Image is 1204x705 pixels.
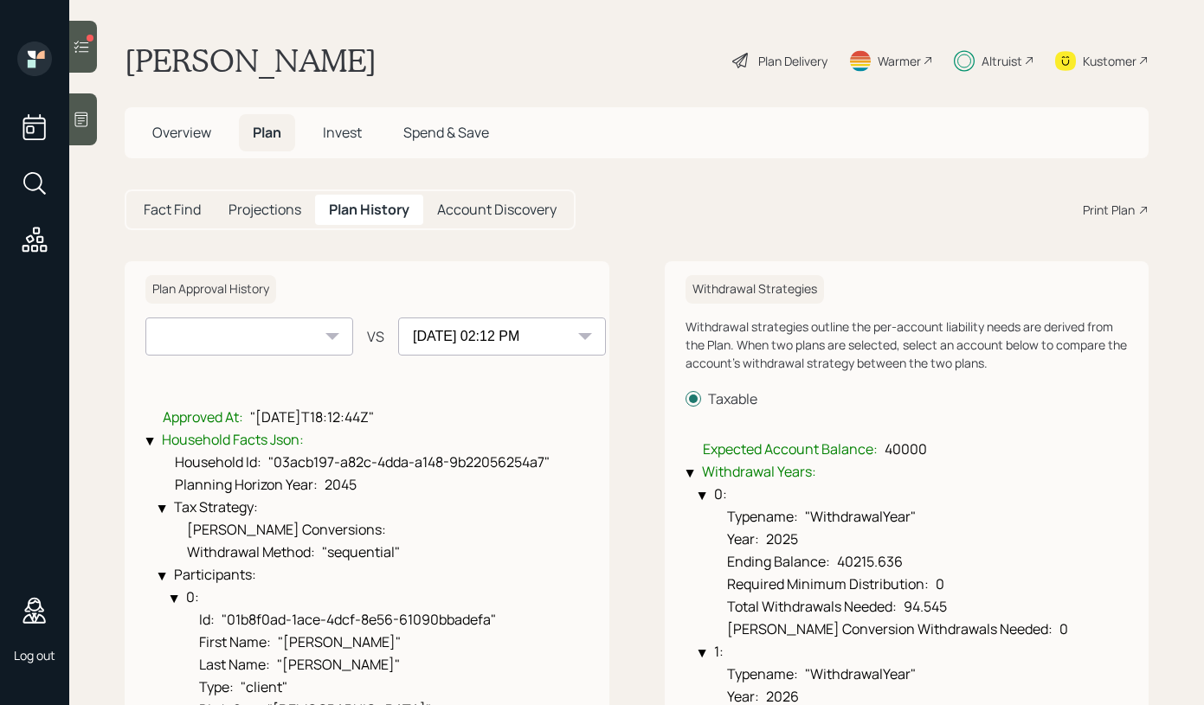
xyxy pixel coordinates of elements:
span: 0 [936,574,944,593]
span: Withdrawal Method : [187,542,315,561]
div: ▶ [169,595,180,603]
span: 2045 [325,475,357,494]
div: ▶ [145,438,156,445]
div: ▶ [157,573,168,580]
span: Ending Balance : [727,552,830,571]
div: Log out [14,647,55,663]
span: [PERSON_NAME] Conversions : [187,520,386,539]
span: Id : [199,610,215,629]
span: Total Withdrawals Needed : [727,597,897,616]
div: Kustomer [1083,52,1136,70]
span: "01b8f0ad-1ace-4dcf-8e56-61090bbadefa" [222,610,496,629]
h5: Fact Find [144,202,201,218]
div: Withdrawal strategies outline the per-account liability needs are derived from the Plan. When two... [686,317,1129,372]
div: ▶ [685,470,696,477]
div: VS [367,326,384,347]
span: [PERSON_NAME] Conversion Withdrawals Needed : [727,619,1053,638]
span: Typename : [727,507,798,526]
span: 40000 [885,439,927,458]
h1: [PERSON_NAME] [125,42,377,80]
h5: Account Discovery [437,202,557,218]
span: 1 : [714,642,724,661]
span: Planning Horizon Year : [175,475,318,494]
span: Withdrawal Years : [702,462,816,481]
div: ▶ [157,505,168,513]
div: Plan Delivery [758,52,827,70]
span: "client" [241,677,287,696]
span: "[PERSON_NAME]" [277,655,400,674]
span: Required Minimum Distribution : [727,574,929,593]
h6: Withdrawal Strategies [686,275,824,304]
span: "[PERSON_NAME]" [278,632,401,651]
label: Taxable [686,389,1129,408]
span: Overview [152,123,211,142]
span: Household Facts Json : [162,430,304,449]
span: 2025 [766,529,798,548]
span: 0 [1059,619,1068,638]
span: "[DATE]T18:12:44Z" [250,407,374,426]
span: Type : [199,677,234,696]
div: Print Plan [1083,201,1135,219]
div: Warmer [878,52,921,70]
span: 94.545 [904,597,947,616]
span: Spend & Save [403,123,489,142]
span: Expected Account Balance : [703,439,878,458]
span: "WithdrawalYear" [805,664,916,683]
span: First Name : [199,632,271,651]
span: Last Name : [199,655,270,674]
span: 0 : [714,484,727,503]
span: Approved At : [163,407,243,426]
div: ▶ [697,650,708,657]
span: 40215.636 [837,552,903,571]
span: Typename : [727,664,798,683]
div: ▶ [697,492,708,500]
h6: Plan Approval History [145,275,276,304]
div: Altruist [982,52,1022,70]
span: Household Id : [175,452,261,471]
span: "sequential" [322,542,400,561]
span: Year : [727,529,759,548]
span: Invest [323,123,362,142]
span: Plan [253,123,281,142]
span: 0 : [186,587,199,606]
span: Tax Strategy : [174,497,258,516]
h5: Projections [229,202,301,218]
span: "WithdrawalYear" [805,507,916,526]
h5: Plan History [329,202,409,218]
span: "03acb197-a82c-4dda-a148-9b22056254a7" [268,452,550,471]
span: Participants : [174,565,256,584]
